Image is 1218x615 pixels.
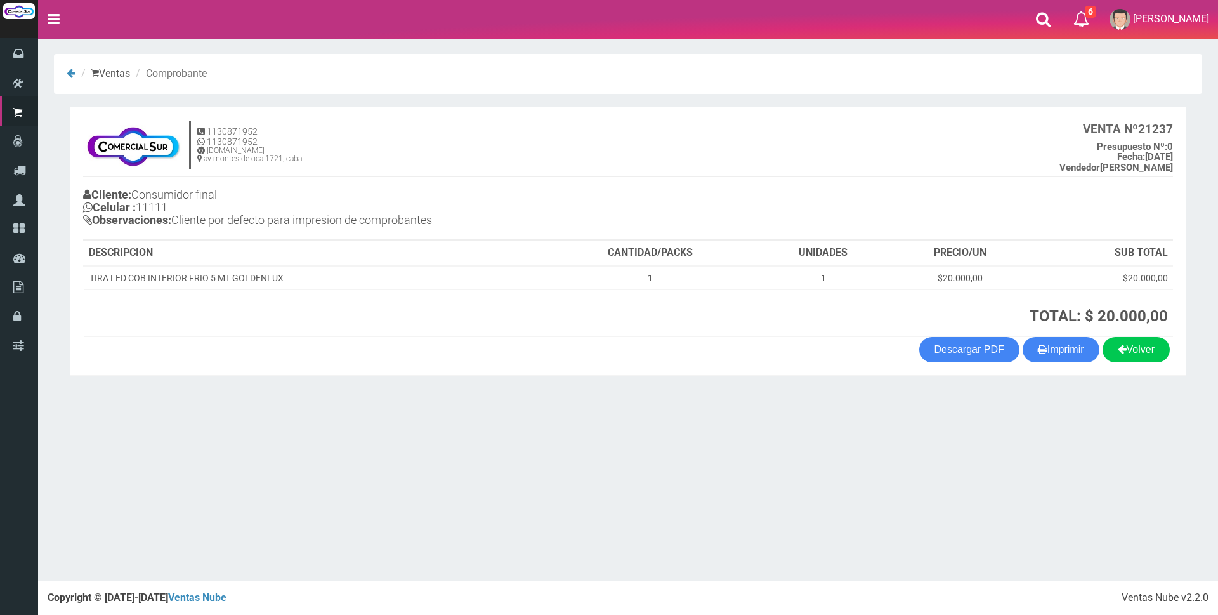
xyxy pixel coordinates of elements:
th: PRECIO/UN [889,241,1030,266]
h4: Consumidor final 11111 Cliente por defecto para impresion de comprobantes [83,185,628,232]
span: 6 [1085,6,1096,18]
td: 1 [544,266,757,290]
li: Ventas [78,67,130,81]
b: [PERSON_NAME] [1059,162,1173,173]
strong: Fecha: [1117,151,1145,162]
b: 21237 [1083,122,1173,136]
strong: Presupuesto Nº: [1097,141,1167,152]
b: 0 [1097,141,1173,152]
strong: VENTA Nº [1083,122,1138,136]
b: Celular : [83,201,136,214]
a: Descargar PDF [919,337,1019,362]
b: Cliente: [83,188,131,201]
b: Observaciones: [83,213,171,227]
img: f695dc5f3a855ddc19300c990e0c55a2.jpg [83,120,183,171]
td: $20.000,00 [889,266,1030,290]
li: Comprobante [133,67,207,81]
div: Ventas Nube v2.2.0 [1122,591,1208,605]
th: SUB TOTAL [1031,241,1173,266]
th: UNIDADES [757,241,890,266]
h6: [DOMAIN_NAME] av montes de oca 1721, caba [197,147,302,163]
span: [PERSON_NAME] [1133,13,1209,25]
strong: Copyright © [DATE]-[DATE] [48,592,226,604]
a: Ventas Nube [168,592,226,604]
th: CANTIDAD/PACKS [544,241,757,266]
b: [DATE] [1117,151,1173,162]
td: TIRA LED COB INTERIOR FRIO 5 MT GOLDENLUX [84,266,544,290]
strong: Vendedor [1059,162,1100,173]
strong: TOTAL: $ 20.000,00 [1030,307,1168,325]
img: Logo grande [3,3,35,19]
h5: 1130871952 1130871952 [197,127,302,147]
button: Imprimir [1023,337,1099,362]
img: User Image [1110,9,1130,30]
th: DESCRIPCION [84,241,544,266]
a: Volver [1103,337,1170,362]
td: $20.000,00 [1031,266,1173,290]
td: 1 [757,266,890,290]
